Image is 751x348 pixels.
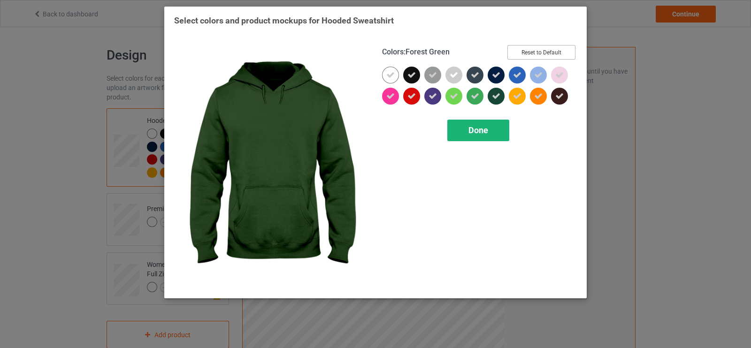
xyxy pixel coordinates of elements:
span: Done [468,125,488,135]
h4: : [382,47,450,57]
button: Reset to Default [507,45,575,60]
img: regular.jpg [174,45,369,288]
span: Colors [382,47,404,56]
span: Select colors and product mockups for Hooded Sweatshirt [174,15,394,25]
span: Forest Green [406,47,450,56]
